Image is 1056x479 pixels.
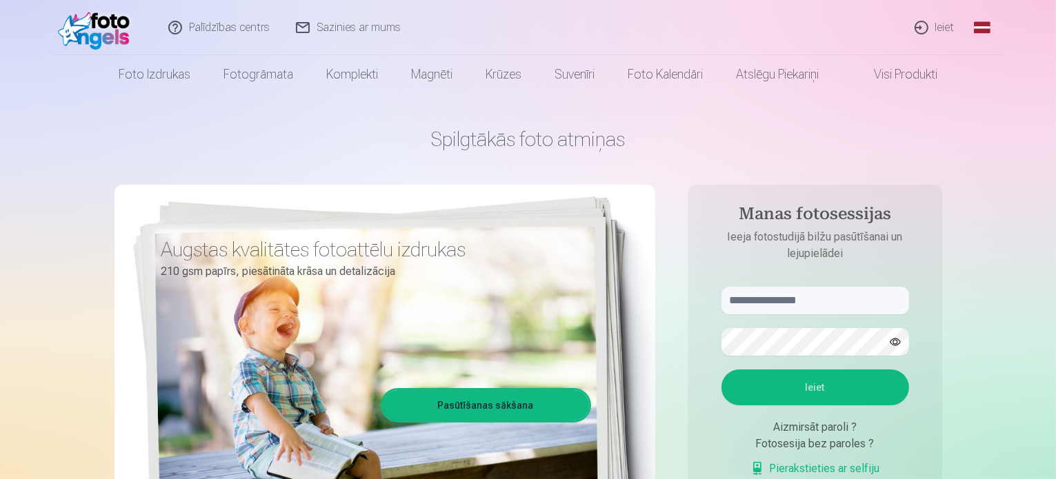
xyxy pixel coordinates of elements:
[395,55,469,94] a: Magnēti
[708,204,923,229] h4: Manas fotosessijas
[102,55,207,94] a: Foto izdrukas
[719,55,835,94] a: Atslēgu piekariņi
[114,127,942,152] h1: Spilgtākās foto atmiņas
[708,229,923,262] p: Ieeja fotostudijā bilžu pasūtīšanai un lejupielādei
[750,460,880,477] a: Pierakstieties ar selfiju
[721,369,909,405] button: Ieiet
[207,55,310,94] a: Fotogrāmata
[383,390,589,420] a: Pasūtīšanas sākšana
[310,55,395,94] a: Komplekti
[611,55,719,94] a: Foto kalendāri
[835,55,954,94] a: Visi produkti
[538,55,611,94] a: Suvenīri
[721,436,909,452] div: Fotosesija bez paroles ?
[161,237,581,262] h3: Augstas kvalitātes fotoattēlu izdrukas
[469,55,538,94] a: Krūzes
[161,262,581,281] p: 210 gsm papīrs, piesātināta krāsa un detalizācija
[721,419,909,436] div: Aizmirsāt paroli ?
[58,6,137,50] img: /fa1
